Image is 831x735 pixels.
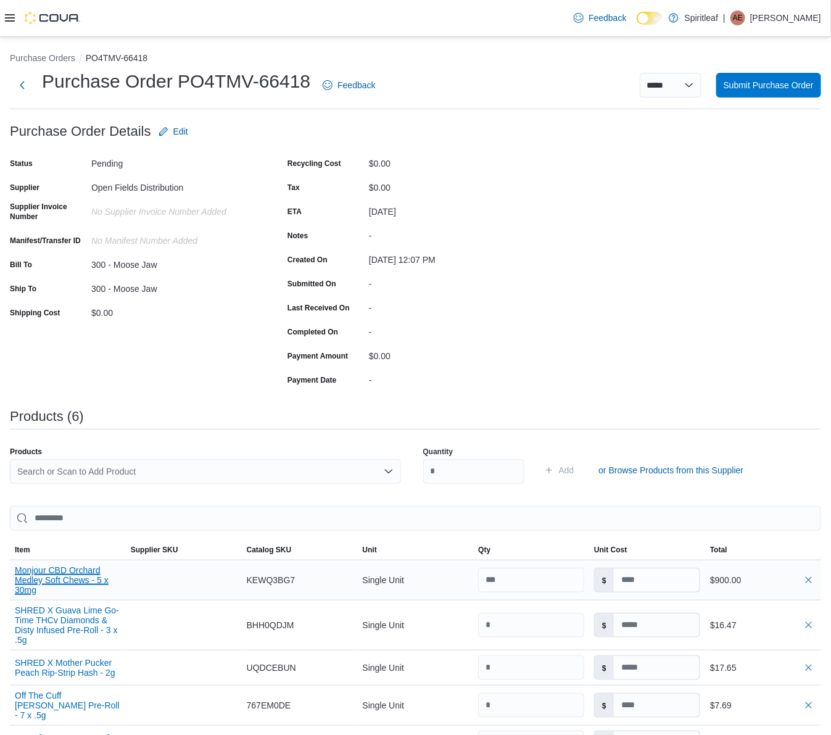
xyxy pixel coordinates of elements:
label: Quantity [423,447,453,457]
button: Off The Cuff [PERSON_NAME] Pre-Roll - 7 x .5g [15,691,121,720]
button: SHRED X Mother Pucker Peach Rip-Strip Hash - 2g [15,658,121,678]
div: $17.65 [710,660,816,675]
div: Open Fields Distribution [91,178,257,193]
button: SHRED X Guava Lime Go-Time THCv Diamonds & Disty Infused Pre-Roll - 3 x .5g [15,605,121,645]
div: $0.00 [91,303,257,318]
label: Payment Amount [287,351,348,361]
label: $ [595,613,614,637]
div: Single Unit [358,613,474,637]
div: [DATE] 12:07 PM [369,250,534,265]
button: Unit [358,540,474,560]
label: Recycling Cost [287,159,341,168]
span: BHH0QDJM [247,618,294,633]
h3: Purchase Order Details [10,124,151,139]
span: Edit [173,125,188,138]
div: $16.47 [710,618,816,633]
div: $0.00 [369,346,534,361]
button: Item [10,540,126,560]
div: No Supplier Invoice Number added [91,202,257,217]
span: Feedback [589,12,626,24]
h1: Purchase Order PO4TMV-66418 [42,69,310,94]
button: Supplier SKU [126,540,242,560]
div: No Manifest Number added [91,231,257,246]
div: [DATE] [369,202,534,217]
a: Feedback [318,73,380,98]
button: Total [705,540,821,560]
div: - [369,370,534,385]
label: Created On [287,255,328,265]
p: Spiritleaf [685,10,718,25]
div: - [369,274,534,289]
label: $ [595,656,614,679]
div: $7.69 [710,698,816,713]
button: PO4TMV-66418 [86,53,147,63]
div: Pending [91,154,257,168]
label: Supplier Invoice Number [10,202,86,222]
h3: Products (6) [10,409,84,424]
label: Supplier [10,183,39,193]
label: Ship To [10,284,36,294]
span: KEWQ3BG7 [247,573,296,588]
label: Tax [287,183,300,193]
span: AE [733,10,743,25]
button: Monjour CBD Orchard Medley Soft Chews - 5 x 30mg [15,565,121,595]
div: $0.00 [369,178,534,193]
label: Submitted On [287,279,336,289]
span: Supplier SKU [131,545,178,555]
label: Notes [287,231,308,241]
span: Item [15,545,30,555]
div: $0.00 [369,154,534,168]
p: [PERSON_NAME] [750,10,821,25]
button: Unit Cost [589,540,705,560]
div: Single Unit [358,655,474,680]
img: Cova [25,12,80,24]
a: Feedback [569,6,631,30]
label: Payment Date [287,375,336,385]
button: Edit [154,119,193,144]
label: ETA [287,207,302,217]
span: Submit Purchase Order [724,79,814,91]
div: Single Unit [358,568,474,592]
label: $ [595,694,614,717]
span: Qty [478,545,490,555]
button: Purchase Orders [10,53,75,63]
div: 300 - Moose Jaw [91,279,257,294]
div: - [369,298,534,313]
span: or Browse Products from this Supplier [598,464,743,476]
label: Shipping Cost [10,308,60,318]
div: Single Unit [358,693,474,718]
span: 767EM0DE [247,698,291,713]
button: Next [10,73,35,98]
input: Dark Mode [637,12,663,25]
span: Total [710,545,727,555]
button: Add [539,458,579,483]
div: - [369,322,534,337]
button: Open list of options [384,467,394,476]
label: Products [10,447,42,457]
span: Unit Cost [594,545,627,555]
span: Add [559,464,574,476]
div: 300 - Moose Jaw [91,255,257,270]
button: or Browse Products from this Supplier [593,458,748,483]
span: UQDCEBUN [247,660,296,675]
span: Catalog SKU [247,545,292,555]
button: Submit Purchase Order [716,73,821,98]
span: Feedback [337,79,375,91]
button: Catalog SKU [242,540,358,560]
label: Completed On [287,327,338,337]
div: $900.00 [710,573,816,588]
div: - [369,226,534,241]
label: Manifest/Transfer ID [10,236,81,246]
button: Qty [473,540,589,560]
label: Status [10,159,33,168]
div: Andrew E [730,10,745,25]
label: Last Received On [287,303,350,313]
span: Unit [363,545,377,555]
label: $ [595,568,614,592]
p: | [723,10,726,25]
nav: An example of EuiBreadcrumbs [10,52,821,67]
label: Bill To [10,260,32,270]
